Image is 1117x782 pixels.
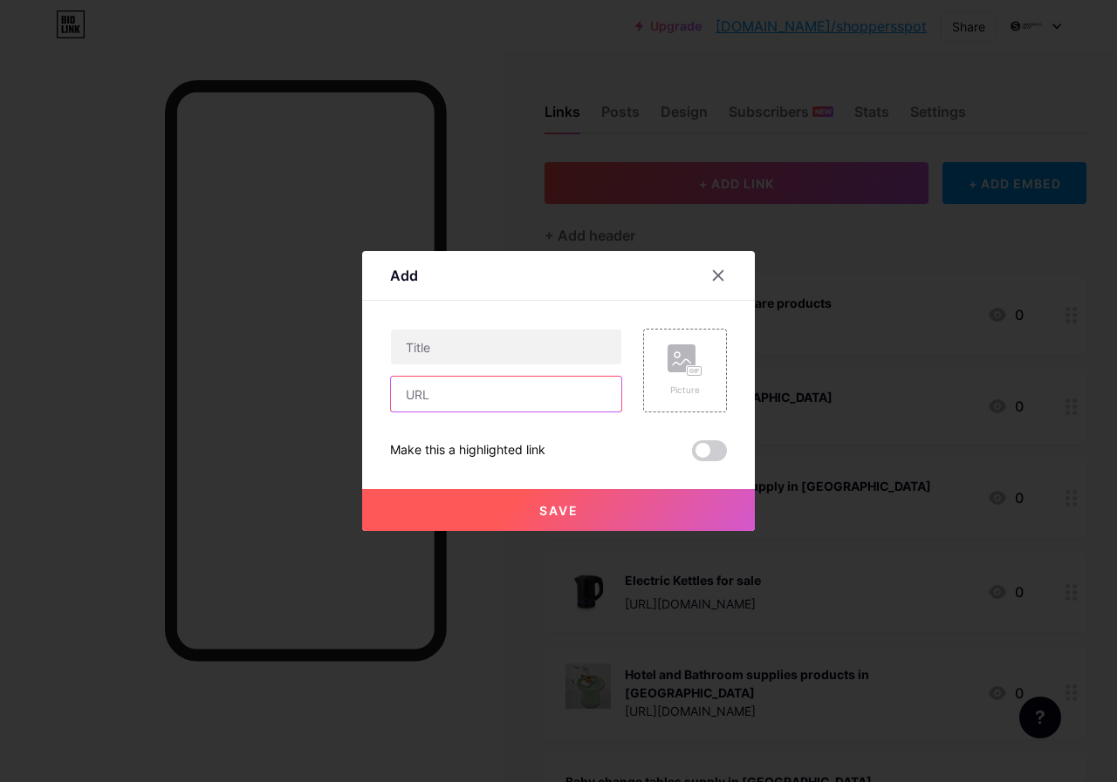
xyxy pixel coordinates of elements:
input: URL [391,377,621,411]
button: Save [362,489,755,531]
div: Picture [668,384,702,397]
div: Add [390,265,418,286]
input: Title [391,330,621,364]
div: Make this a highlighted link [390,440,545,461]
span: Save [539,503,579,518]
